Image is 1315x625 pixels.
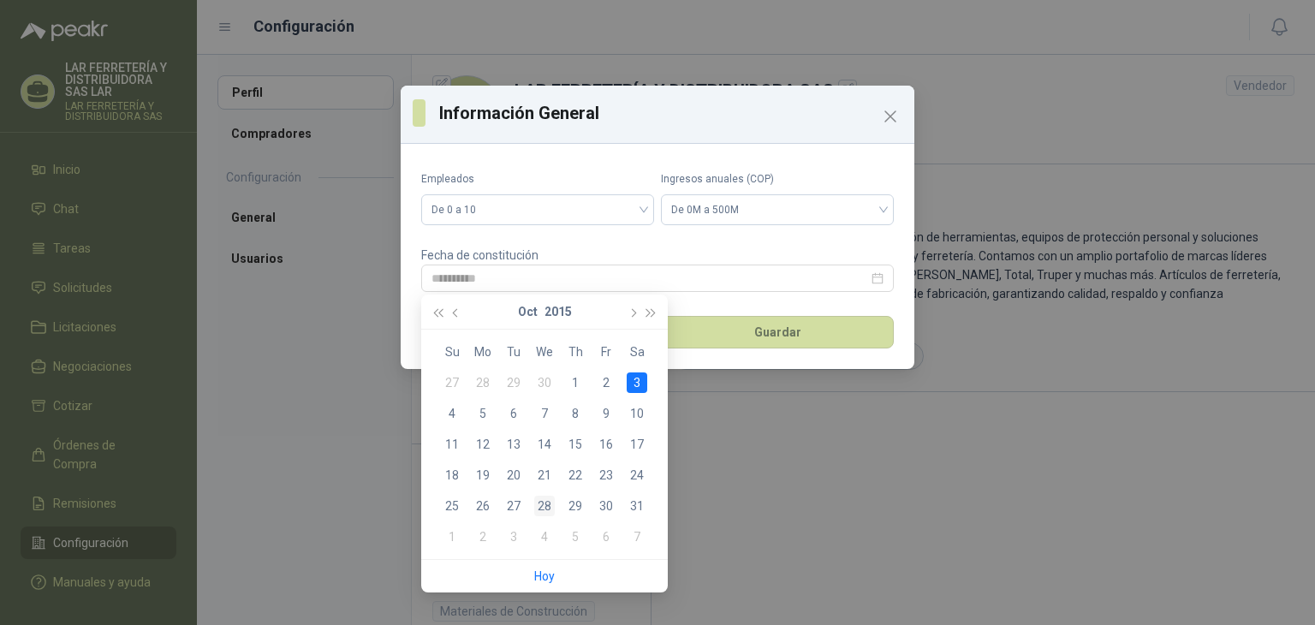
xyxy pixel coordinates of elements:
[565,496,586,516] div: 29
[437,398,467,429] td: 2015-10-04
[661,171,894,187] label: Ingresos anuales (COP)
[518,295,538,329] button: Oct
[503,403,524,424] div: 6
[437,336,467,367] th: Su
[591,367,622,398] td: 2015-10-02
[503,434,524,455] div: 13
[627,527,647,547] div: 7
[560,429,591,460] td: 2015-10-15
[503,496,524,516] div: 27
[473,527,493,547] div: 2
[498,429,529,460] td: 2015-10-13
[544,295,572,329] button: 2015
[534,403,555,424] div: 7
[503,527,524,547] div: 3
[596,434,616,455] div: 16
[877,103,904,130] button: Close
[622,521,652,552] td: 2015-11-07
[442,434,462,455] div: 11
[671,197,884,223] span: De 0M a 500M
[534,372,555,393] div: 30
[467,491,498,521] td: 2015-10-26
[622,336,652,367] th: Sa
[467,521,498,552] td: 2015-11-02
[596,372,616,393] div: 2
[467,367,498,398] td: 2015-09-28
[467,398,498,429] td: 2015-10-05
[467,336,498,367] th: Mo
[591,460,622,491] td: 2015-10-23
[529,367,560,398] td: 2015-09-30
[442,403,462,424] div: 4
[560,398,591,429] td: 2015-10-08
[437,491,467,521] td: 2015-10-25
[467,460,498,491] td: 2015-10-19
[560,521,591,552] td: 2015-11-05
[622,460,652,491] td: 2015-10-24
[591,336,622,367] th: Fr
[473,465,493,485] div: 19
[529,398,560,429] td: 2015-10-07
[498,491,529,521] td: 2015-10-27
[498,367,529,398] td: 2015-09-29
[442,496,462,516] div: 25
[627,465,647,485] div: 24
[591,398,622,429] td: 2015-10-09
[473,403,493,424] div: 5
[503,372,524,393] div: 29
[473,434,493,455] div: 12
[565,434,586,455] div: 15
[498,521,529,552] td: 2015-11-03
[529,521,560,552] td: 2015-11-04
[622,429,652,460] td: 2015-10-17
[622,491,652,521] td: 2015-10-31
[565,527,586,547] div: 5
[431,197,644,223] span: De 0 a 10
[498,398,529,429] td: 2015-10-06
[534,569,555,583] a: Hoy
[534,465,555,485] div: 21
[473,372,493,393] div: 28
[498,460,529,491] td: 2015-10-20
[473,496,493,516] div: 26
[596,496,616,516] div: 30
[437,367,467,398] td: 2015-09-27
[439,100,902,126] h3: Información General
[591,491,622,521] td: 2015-10-30
[596,465,616,485] div: 23
[627,434,647,455] div: 17
[596,403,616,424] div: 9
[565,372,586,393] div: 1
[534,527,555,547] div: 4
[560,460,591,491] td: 2015-10-22
[503,465,524,485] div: 20
[622,398,652,429] td: 2015-10-10
[534,434,555,455] div: 14
[661,316,894,348] button: Guardar
[437,521,467,552] td: 2015-11-01
[421,246,894,265] p: Fecha de constitución
[529,336,560,367] th: We
[560,367,591,398] td: 2015-10-01
[596,527,616,547] div: 6
[627,372,647,393] div: 3
[560,491,591,521] td: 2015-10-29
[442,465,462,485] div: 18
[529,429,560,460] td: 2015-10-14
[442,372,462,393] div: 27
[437,429,467,460] td: 2015-10-11
[529,460,560,491] td: 2015-10-21
[442,527,462,547] div: 1
[591,521,622,552] td: 2015-11-06
[560,336,591,367] th: Th
[627,496,647,516] div: 31
[421,171,654,187] label: Empleados
[565,465,586,485] div: 22
[467,429,498,460] td: 2015-10-12
[591,429,622,460] td: 2015-10-16
[498,336,529,367] th: Tu
[622,367,652,398] td: 2015-10-03
[529,491,560,521] td: 2015-10-28
[565,403,586,424] div: 8
[627,403,647,424] div: 10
